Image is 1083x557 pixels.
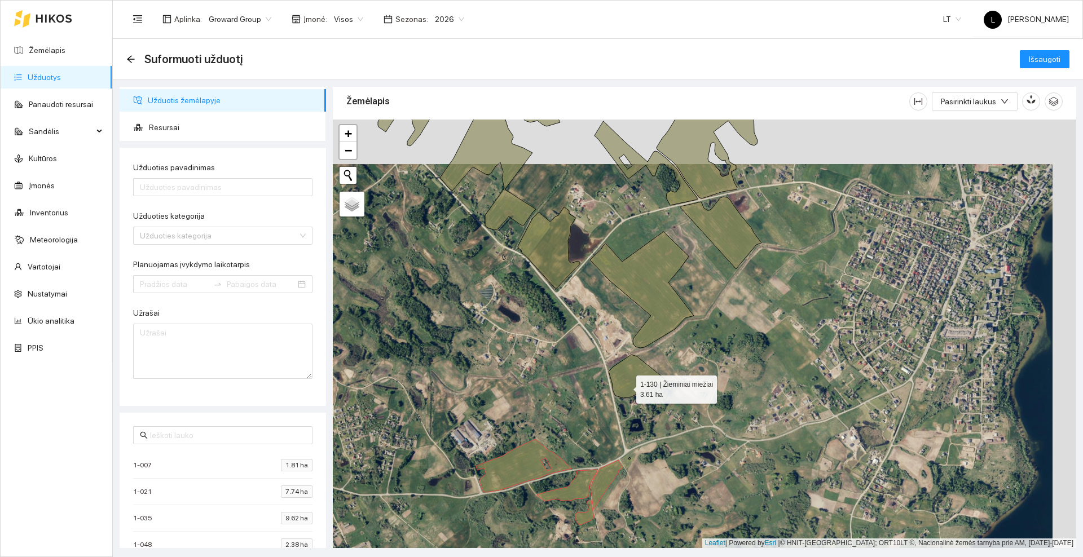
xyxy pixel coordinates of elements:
[213,280,222,289] span: swap-right
[28,262,60,271] a: Vartotojai
[346,85,909,117] div: Žemėlapis
[149,116,317,139] span: Resursai
[1029,53,1060,65] span: Išsaugoti
[984,15,1069,24] span: [PERSON_NAME]
[395,13,428,25] span: Sezonas :
[133,14,143,24] span: menu-fold
[281,485,312,498] span: 7.74 ha
[140,431,148,439] span: search
[213,280,222,289] span: to
[340,192,364,216] a: Layers
[30,235,78,244] a: Meteorologija
[30,208,68,217] a: Inventorius
[29,100,93,109] a: Panaudoti resursai
[345,143,352,157] span: −
[126,55,135,64] div: Atgal
[1020,50,1069,68] button: Išsaugoti
[340,125,356,142] a: Zoom in
[1001,98,1009,107] span: down
[126,55,135,64] span: arrow-left
[28,73,61,82] a: Užduotys
[909,92,927,110] button: column-width
[340,142,356,159] a: Zoom out
[144,50,243,68] span: Suformuoti užduotį
[133,539,157,550] span: 1-048
[133,259,250,271] label: Planuojamas įvykdymo laikotarpis
[941,95,996,108] span: Pasirinkti laukus
[133,459,157,471] span: 1-007
[133,162,215,174] label: Užduoties pavadinimas
[148,89,317,112] span: Užduotis žemėlapyje
[133,486,157,497] span: 1-021
[133,210,205,222] label: Užduoties kategorija
[943,11,961,28] span: LT
[303,13,327,25] span: Įmonė :
[910,97,927,106] span: column-width
[281,512,312,524] span: 9.62 ha
[435,11,464,28] span: 2026
[29,120,93,143] span: Sandėlis
[292,15,301,24] span: shop
[384,15,393,24] span: calendar
[140,278,209,290] input: Planuojamas įvykdymo laikotarpis
[162,15,171,24] span: layout
[765,539,777,547] a: Esri
[281,459,312,471] span: 1.81 ha
[28,316,74,325] a: Ūkio analitika
[209,11,271,28] span: Groward Group
[227,278,296,290] input: Pabaigos data
[150,429,306,441] input: Ieškoti lauko
[28,343,43,352] a: PPIS
[702,538,1076,548] div: | Powered by © HNIT-[GEOGRAPHIC_DATA]; ORT10LT ©, Nacionalinė žemės tarnyba prie AM, [DATE]-[DATE]
[340,167,356,184] button: Initiate a new search
[133,307,160,319] label: Užrašai
[991,11,995,29] span: L
[133,324,312,379] textarea: Užrašai
[345,126,352,140] span: +
[29,46,65,55] a: Žemėlapis
[932,92,1018,110] button: Pasirinkti laukusdown
[133,178,312,196] input: Užduoties pavadinimas
[126,8,149,30] button: menu-fold
[778,539,780,547] span: |
[133,512,158,524] span: 1-035
[140,227,298,244] input: Užduoties kategorija
[174,13,202,25] span: Aplinka :
[28,289,67,298] a: Nustatymai
[705,539,725,547] a: Leaflet
[29,154,57,163] a: Kultūros
[334,11,363,28] span: Visos
[29,181,55,190] a: Įmonės
[281,538,312,551] span: 2.38 ha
